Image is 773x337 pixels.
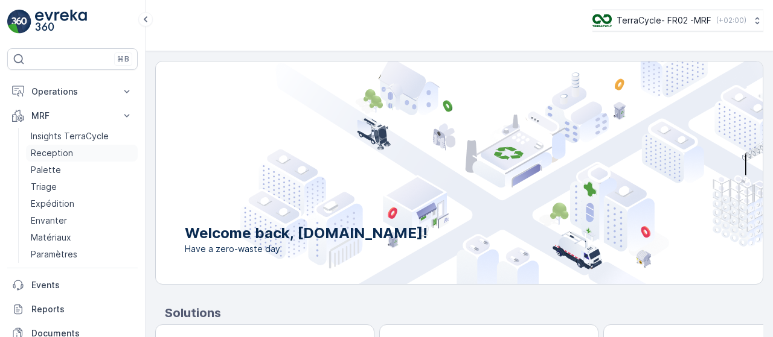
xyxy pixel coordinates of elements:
[185,243,428,255] span: Have a zero-waste day
[31,147,73,159] p: Reception
[7,80,138,104] button: Operations
[26,178,138,195] a: Triage
[31,231,71,244] p: Matériaux
[31,164,61,176] p: Palette
[26,145,138,162] a: Reception
[185,224,428,243] p: Welcome back, [DOMAIN_NAME]!
[31,86,114,98] p: Operations
[26,195,138,212] a: Expédition
[31,130,109,142] p: Insights TerraCycle
[31,110,114,122] p: MRF
[31,198,74,210] p: Expédition
[617,14,711,27] p: TerraCycle- FR02 -MRF
[26,162,138,178] a: Palette
[592,14,612,27] img: terracycle.png
[31,248,77,260] p: Paramètres
[31,279,133,291] p: Events
[716,16,746,25] p: ( +02:00 )
[7,273,138,297] a: Events
[35,10,87,34] img: logo_light-DOdMpM7g.png
[31,215,67,227] p: Envanter
[7,104,138,128] button: MRF
[26,229,138,246] a: Matériaux
[7,297,138,321] a: Reports
[165,304,763,322] p: Solutions
[31,181,57,193] p: Triage
[7,10,31,34] img: logo
[26,212,138,229] a: Envanter
[592,10,763,31] button: TerraCycle- FR02 -MRF(+02:00)
[240,61,763,284] img: city illustration
[117,54,129,64] p: ⌘B
[26,246,138,263] a: Paramètres
[26,128,138,145] a: Insights TerraCycle
[31,303,133,315] p: Reports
